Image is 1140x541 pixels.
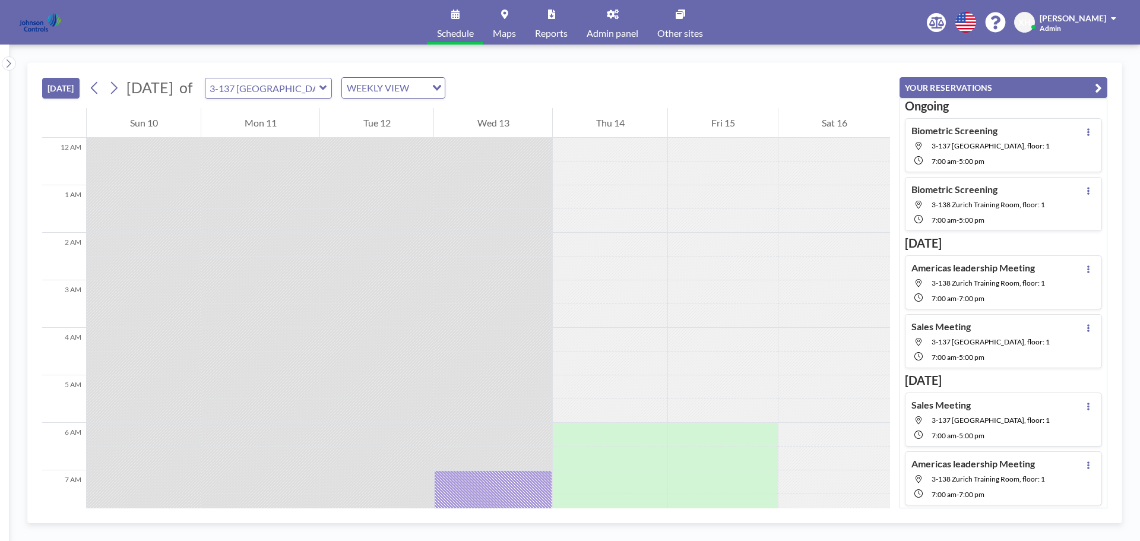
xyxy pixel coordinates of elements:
[932,200,1045,209] span: 3-138 Zurich Training Room, floor: 1
[42,423,86,470] div: 6 AM
[957,294,959,303] span: -
[778,108,890,138] div: Sat 16
[911,321,971,333] h4: Sales Meeting
[42,470,86,518] div: 7 AM
[42,375,86,423] div: 5 AM
[587,29,638,38] span: Admin panel
[932,157,957,166] span: 7:00 AM
[959,157,984,166] span: 5:00 PM
[900,77,1107,98] button: YOUR RESERVATIONS
[957,490,959,499] span: -
[320,108,433,138] div: Tue 12
[911,458,1035,470] h4: Americas leadership Meeting
[201,108,319,138] div: Mon 11
[19,11,61,34] img: organization-logo
[959,431,984,440] span: 5:00 PM
[205,78,319,98] input: 3-137 Riyadh Training Room
[911,184,997,195] h4: Biometric Screening
[957,353,959,362] span: -
[87,108,201,138] div: Sun 10
[932,279,1045,287] span: 3-138 Zurich Training Room, floor: 1
[932,216,957,224] span: 7:00 AM
[434,108,552,138] div: Wed 13
[657,29,703,38] span: Other sites
[1040,24,1061,33] span: Admin
[905,236,1102,251] h3: [DATE]
[911,262,1035,274] h4: Americas leadership Meeting
[42,138,86,185] div: 12 AM
[959,353,984,362] span: 5:00 PM
[1018,17,1031,28] span: XH
[911,399,971,411] h4: Sales Meeting
[905,373,1102,388] h3: [DATE]
[959,294,984,303] span: 7:00 PM
[493,29,516,38] span: Maps
[959,216,984,224] span: 5:00 PM
[959,490,984,499] span: 7:00 PM
[342,78,445,98] div: Search for option
[932,141,1050,150] span: 3-137 Riyadh Training Room, floor: 1
[932,337,1050,346] span: 3-137 Riyadh Training Room, floor: 1
[932,490,957,499] span: 7:00 AM
[553,108,667,138] div: Thu 14
[668,108,778,138] div: Fri 15
[957,431,959,440] span: -
[535,29,568,38] span: Reports
[932,431,957,440] span: 7:00 AM
[932,294,957,303] span: 7:00 AM
[344,80,411,96] span: WEEKLY VIEW
[413,80,425,96] input: Search for option
[932,353,957,362] span: 7:00 AM
[42,328,86,375] div: 4 AM
[42,78,80,99] button: [DATE]
[42,185,86,233] div: 1 AM
[932,474,1045,483] span: 3-138 Zurich Training Room, floor: 1
[42,280,86,328] div: 3 AM
[42,233,86,280] div: 2 AM
[905,99,1102,113] h3: Ongoing
[437,29,474,38] span: Schedule
[957,157,959,166] span: -
[911,125,997,137] h4: Biometric Screening
[932,416,1050,425] span: 3-137 Riyadh Training Room, floor: 1
[179,78,192,97] span: of
[957,216,959,224] span: -
[126,78,173,96] span: [DATE]
[1040,13,1106,23] span: [PERSON_NAME]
